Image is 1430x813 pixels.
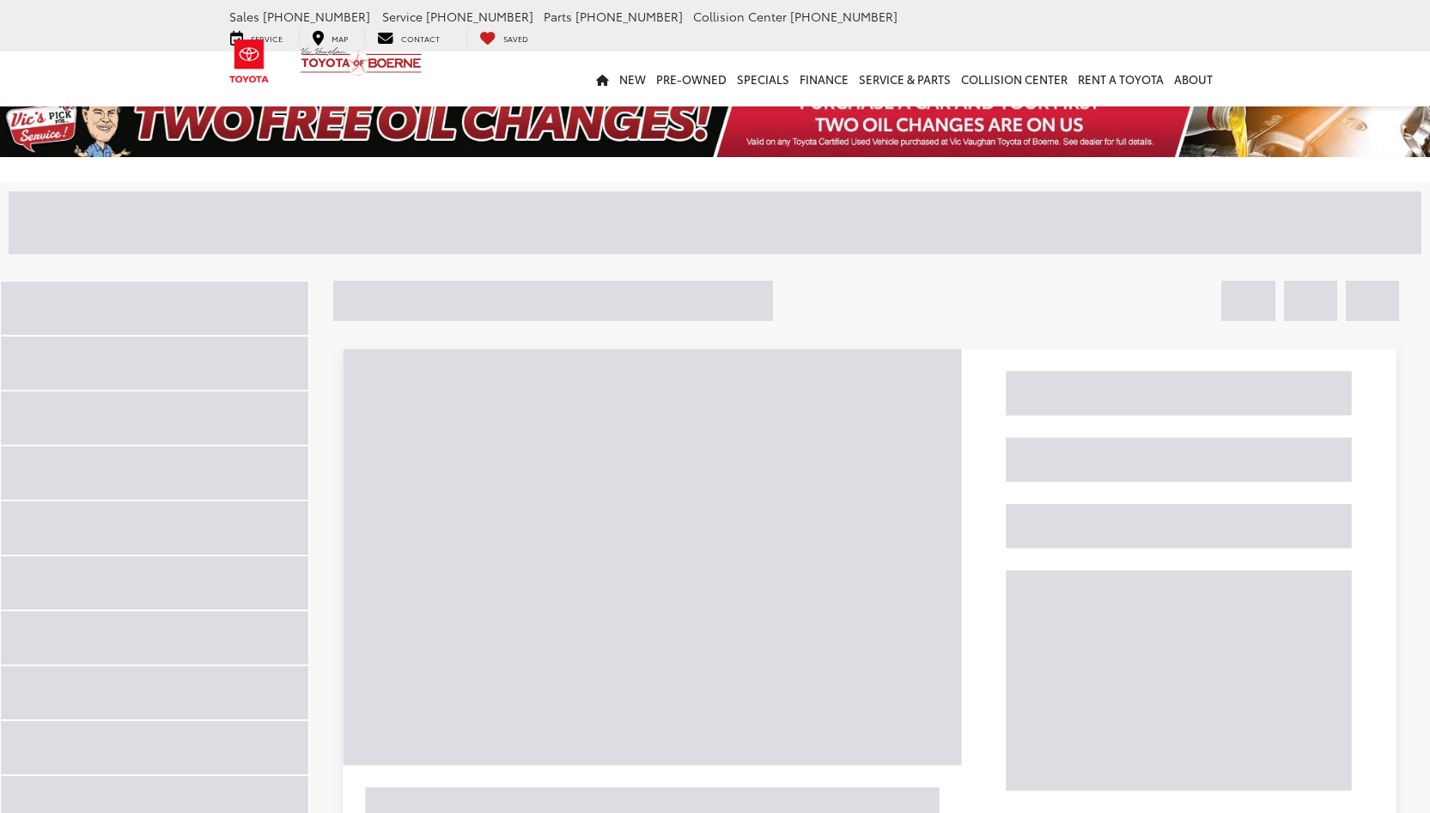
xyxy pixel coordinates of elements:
[651,52,732,106] a: Pre-Owned
[614,52,651,106] a: New
[300,46,423,76] img: Vic Vaughan Toyota of Boerne
[544,8,572,25] span: Parts
[1073,52,1169,106] a: Rent a Toyota
[229,8,259,25] span: Sales
[732,52,794,106] a: Specials
[263,8,370,25] span: [PHONE_NUMBER]
[217,33,282,89] img: Toyota
[794,52,854,106] a: Finance
[790,8,898,25] span: [PHONE_NUMBER]
[364,28,453,46] a: Contact
[466,28,541,46] a: My Saved Vehicles
[591,52,614,106] a: Home
[854,52,956,106] a: Service & Parts: Opens in a new tab
[299,28,361,46] a: Map
[956,52,1073,106] a: Collision Center
[217,28,295,46] a: Service
[503,33,528,44] span: Saved
[693,8,787,25] span: Collision Center
[575,8,683,25] span: [PHONE_NUMBER]
[1169,52,1218,106] a: About
[426,8,533,25] span: [PHONE_NUMBER]
[382,8,423,25] span: Service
